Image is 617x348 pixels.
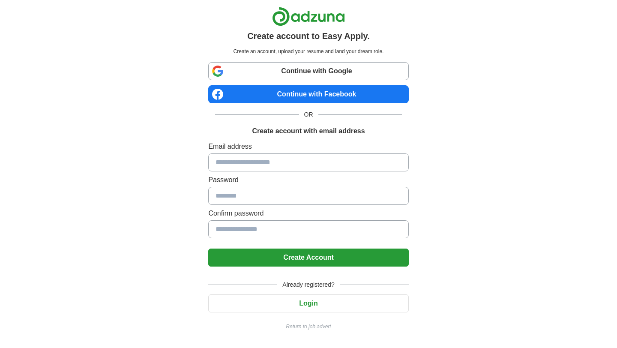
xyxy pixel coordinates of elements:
h1: Create account with email address [252,126,365,136]
a: Login [208,300,408,307]
label: Password [208,175,408,185]
button: Create Account [208,249,408,267]
img: Adzuna logo [272,7,345,26]
span: Already registered? [277,280,339,289]
button: Login [208,294,408,312]
label: Email address [208,141,408,152]
span: OR [299,110,318,119]
p: Create an account, upload your resume and land your dream role. [210,48,407,55]
a: Continue with Google [208,62,408,80]
a: Continue with Facebook [208,85,408,103]
h1: Create account to Easy Apply. [247,30,370,42]
a: Return to job advert [208,323,408,330]
label: Confirm password [208,208,408,219]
